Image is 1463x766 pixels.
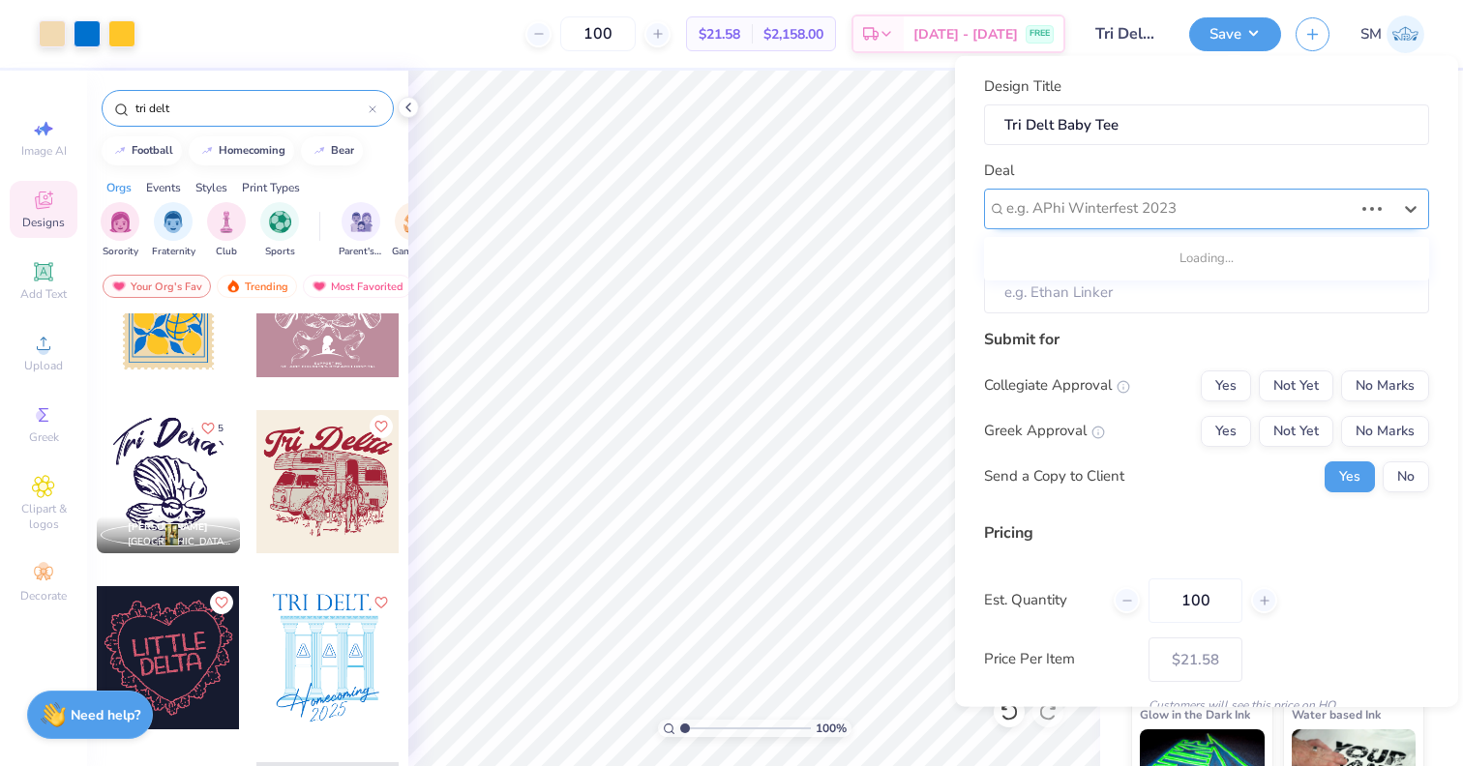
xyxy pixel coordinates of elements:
div: Styles [195,179,227,196]
span: SM [1360,23,1382,45]
span: Club [216,245,237,259]
button: homecoming [189,136,294,165]
div: Greek Approval [984,420,1105,442]
div: filter for Sports [260,202,299,259]
div: filter for Game Day [392,202,436,259]
span: $2,158.00 [763,24,823,44]
div: Send a Copy to Client [984,465,1124,487]
img: most_fav.gif [312,280,327,293]
div: Customers will see this price on HQ. [984,695,1429,713]
button: bear [301,136,363,165]
div: Orgs [106,179,132,196]
span: 5 [218,424,224,433]
button: Like [193,415,232,441]
span: [GEOGRAPHIC_DATA], [GEOGRAPHIC_DATA] [128,535,232,549]
div: bear [331,145,354,156]
button: filter button [101,202,139,259]
span: Water based Ink [1292,704,1381,724]
div: Print Types [242,179,300,196]
div: filter for Sorority [101,202,139,259]
span: Clipart & logos [10,501,77,532]
div: filter for Parent's Weekend [339,202,383,259]
button: filter button [392,202,436,259]
img: trend_line.gif [199,145,215,157]
div: Submit for [984,327,1429,350]
button: filter button [339,202,383,259]
img: Club Image [216,211,237,233]
span: Sorority [103,245,138,259]
button: No Marks [1341,369,1429,400]
input: Untitled Design [1080,15,1175,53]
img: Game Day Image [403,211,426,233]
button: filter button [207,202,246,259]
button: No [1383,460,1429,491]
button: Not Yet [1259,369,1333,400]
span: Sports [265,245,295,259]
button: Yes [1325,460,1375,491]
span: Add Text [20,286,67,302]
span: Parent's Weekend [339,245,383,259]
label: Price Per Item [984,648,1134,670]
div: Pricing [984,520,1429,544]
div: homecoming [219,145,285,156]
span: Designs [22,215,65,230]
div: Events [146,179,181,196]
button: filter button [152,202,195,259]
div: football [132,145,173,156]
div: filter for Club [207,202,246,259]
button: Like [370,415,393,438]
button: Save [1189,17,1281,51]
label: Deal [984,160,1014,182]
input: Try "Alpha" [134,99,369,118]
button: Yes [1201,369,1251,400]
button: Like [370,591,393,614]
label: Est. Quantity [984,589,1099,611]
div: Most Favorited [303,275,412,298]
img: most_fav.gif [111,280,127,293]
span: 100 % [816,720,847,737]
img: Sorority Image [109,211,132,233]
button: Yes [1201,415,1251,446]
span: [DATE] - [DATE] [913,24,1018,44]
img: Parent's Weekend Image [350,211,373,233]
div: Collegiate Approval [984,374,1130,397]
button: Not Yet [1259,415,1333,446]
div: filter for Fraternity [152,202,195,259]
div: Trending [217,275,297,298]
a: SM [1360,15,1424,53]
img: trend_line.gif [312,145,327,157]
span: Upload [24,358,63,373]
button: No Marks [1341,415,1429,446]
img: Fraternity Image [163,211,184,233]
img: Sports Image [269,211,291,233]
button: filter button [260,202,299,259]
span: Fraternity [152,245,195,259]
input: – – [1149,577,1242,622]
span: Glow in the Dark Ink [1140,704,1250,724]
img: Sophia Miller [1387,15,1424,53]
span: Greek [29,429,59,445]
span: $21.58 [699,24,740,44]
img: trending.gif [225,280,241,293]
div: Your Org's Fav [103,275,211,298]
input: – – [560,16,636,51]
img: trend_line.gif [112,145,128,157]
span: Game Day [392,245,436,259]
button: Like [210,591,233,614]
span: Decorate [20,588,67,604]
button: football [102,136,182,165]
strong: Need help? [71,706,140,724]
span: [PERSON_NAME] [128,520,208,534]
span: Image AI [21,143,67,159]
span: FREE [1030,27,1050,41]
div: Loading... [984,241,1429,276]
input: e.g. Ethan Linker [984,272,1429,313]
label: Design Title [984,75,1061,98]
